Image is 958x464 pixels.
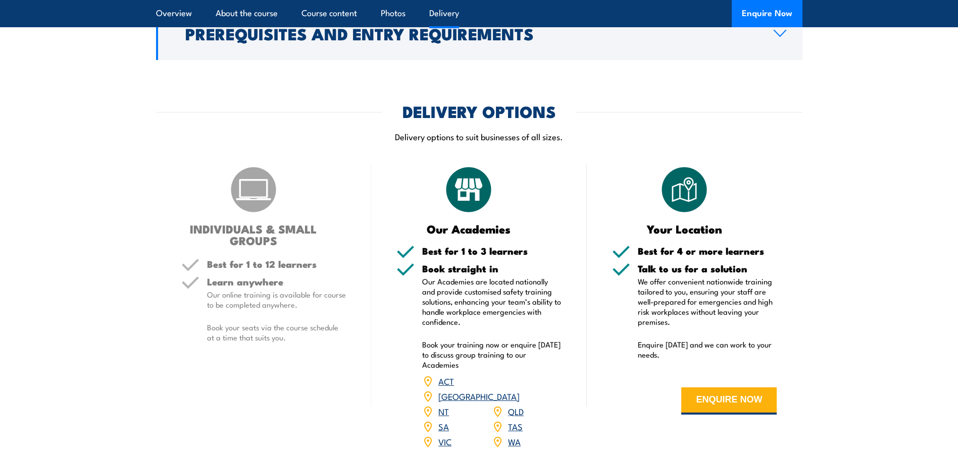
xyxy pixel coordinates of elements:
[207,289,346,310] p: Our online training is available for course to be completed anywhere.
[396,223,541,235] h3: Our Academies
[638,246,777,256] h5: Best for 4 or more learners
[207,277,346,286] h5: Learn anywhere
[638,264,777,273] h5: Talk to us for a solution
[612,223,757,235] h3: Your Location
[508,420,523,432] a: TAS
[508,435,521,447] a: WA
[438,375,454,387] a: ACT
[508,405,524,417] a: QLD
[402,104,556,118] h2: DELIVERY OPTIONS
[207,259,346,269] h5: Best for 1 to 12 learners
[438,420,449,432] a: SA
[438,435,451,447] a: VIC
[156,131,802,142] p: Delivery options to suit businesses of all sizes.
[156,7,802,60] a: Prerequisites and Entry Requirements
[207,322,346,342] p: Book your seats via the course schedule at a time that suits you.
[185,26,758,40] h2: Prerequisites and Entry Requirements
[438,405,449,417] a: NT
[438,390,520,402] a: [GEOGRAPHIC_DATA]
[638,276,777,327] p: We offer convenient nationwide training tailored to you, ensuring your staff are well-prepared fo...
[422,264,562,273] h5: Book straight in
[422,339,562,370] p: Book your training now or enquire [DATE] to discuss group training to our Academies
[181,223,326,246] h3: INDIVIDUALS & SMALL GROUPS
[638,339,777,360] p: Enquire [DATE] and we can work to your needs.
[422,276,562,327] p: Our Academies are located nationally and provide customised safety training solutions, enhancing ...
[681,387,777,415] button: ENQUIRE NOW
[422,246,562,256] h5: Best for 1 to 3 learners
